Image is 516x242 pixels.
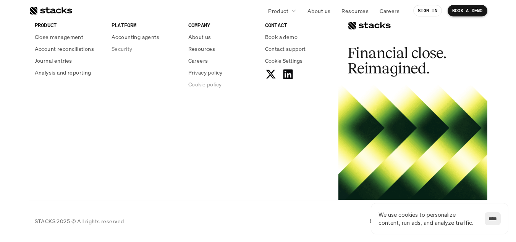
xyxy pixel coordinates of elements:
[188,33,211,41] p: About us
[112,45,132,53] p: Security
[188,33,256,41] a: About us
[265,45,306,53] p: Contact support
[112,45,179,53] a: Security
[265,45,333,53] a: Contact support
[341,7,369,15] p: Resources
[35,45,102,53] a: Account reconciliations
[188,45,256,53] a: Resources
[112,33,179,41] a: Accounting agents
[112,33,159,41] p: Accounting agents
[265,21,333,29] p: CONTACT
[265,33,298,41] p: Book a demo
[370,218,394,224] p: Backed by
[188,80,222,88] p: Cookie policy
[35,68,102,76] a: Analysis and reporting
[375,4,404,18] a: Careers
[35,217,124,225] p: STACKS 2025 © All rights reserved
[112,21,179,29] p: PLATFORM
[265,33,333,41] a: Book a demo
[265,57,302,65] span: Cookie Settings
[35,33,102,41] a: Close management
[380,7,400,15] p: Careers
[265,57,302,65] button: Cookie Trigger
[188,68,223,76] p: Privacy policy
[452,8,483,13] p: BOOK A DEMO
[188,68,256,76] a: Privacy policy
[35,21,102,29] p: PRODUCT
[188,45,215,53] p: Resources
[35,57,72,65] p: Journal entries
[35,45,94,53] p: Account reconciliations
[379,211,477,227] p: We use cookies to personalize content, run ads, and analyze traffic.
[307,7,330,15] p: About us
[35,33,84,41] p: Close management
[303,4,335,18] a: About us
[188,57,256,65] a: Careers
[348,45,462,76] h2: Financial close. Reimagined.
[413,5,442,16] a: SIGN IN
[35,68,91,76] p: Analysis and reporting
[188,21,256,29] p: COMPANY
[188,57,208,65] p: Careers
[35,57,102,65] a: Journal entries
[418,8,437,13] p: SIGN IN
[188,80,256,88] a: Cookie policy
[448,5,487,16] a: BOOK A DEMO
[268,7,288,15] p: Product
[337,4,373,18] a: Resources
